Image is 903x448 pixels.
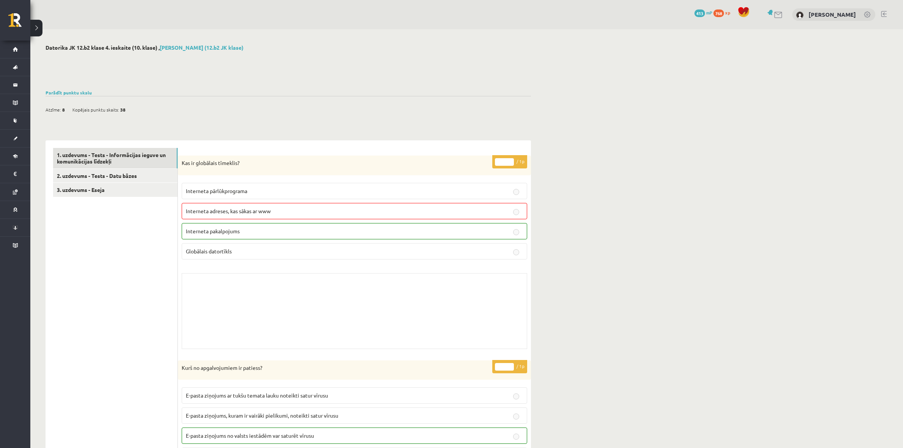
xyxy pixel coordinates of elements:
span: 8 [62,104,65,115]
span: mP [706,9,712,16]
a: 768 xp [713,9,734,16]
input: E-pasta ziņojums no valsts iestādēm var saturēt vīrusu [513,434,519,440]
span: Interneta pārlūkprograma [186,187,247,194]
input: E-pasta ziņojums ar tukšu temata lauku noteikti satur vīrusu [513,393,519,399]
span: Globālais datortīkls [186,248,232,255]
a: [PERSON_NAME] [809,11,856,18]
p: / 1p [492,360,527,373]
span: Interneta pakalpojums [186,228,240,234]
input: Interneta pakalpojums [513,229,519,235]
a: 413 mP [694,9,712,16]
a: 1. uzdevums - Tests - Informācijas ieguve un komunikācijas līdzekļi [53,148,177,168]
a: 3. uzdevums - Eseja [53,183,177,197]
span: 413 [694,9,705,17]
a: Parādīt punktu skalu [46,90,92,96]
input: E-pasta ziņojums, kuram ir vairāki pielikumi, noteikti satur vīrusu [513,413,519,420]
p: Kurš no apgalvojumiem ir patiess? [182,364,489,372]
a: Rīgas 1. Tālmācības vidusskola [8,13,30,32]
p: Kas ir globālais tīmeklis? [182,159,489,167]
img: Roberts Lagodskis [796,11,804,19]
span: Kopējais punktu skaits: [72,104,119,115]
span: 38 [120,104,126,115]
input: Interneta adreses, kas sākas ar www [513,209,519,215]
a: [PERSON_NAME] (12.b2 JK klase) [160,44,243,51]
input: Globālais datortīkls [513,249,519,255]
span: 768 [713,9,724,17]
a: 2. uzdevums - Tests - Datu bāzes [53,169,177,183]
span: E-pasta ziņojums, kuram ir vairāki pielikumi, noteikti satur vīrusu [186,412,338,419]
input: Interneta pārlūkprograma [513,189,519,195]
span: Interneta adreses, kas sākas ar www [186,207,271,214]
p: / 1p [492,155,527,168]
h2: Datorika JK 12.b2 klase 4. ieskaite (10. klase) , [46,44,531,51]
span: xp [725,9,730,16]
span: Atzīme: [46,104,61,115]
span: E-pasta ziņojums ar tukšu temata lauku noteikti satur vīrusu [186,392,328,399]
span: E-pasta ziņojums no valsts iestādēm var saturēt vīrusu [186,432,314,439]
